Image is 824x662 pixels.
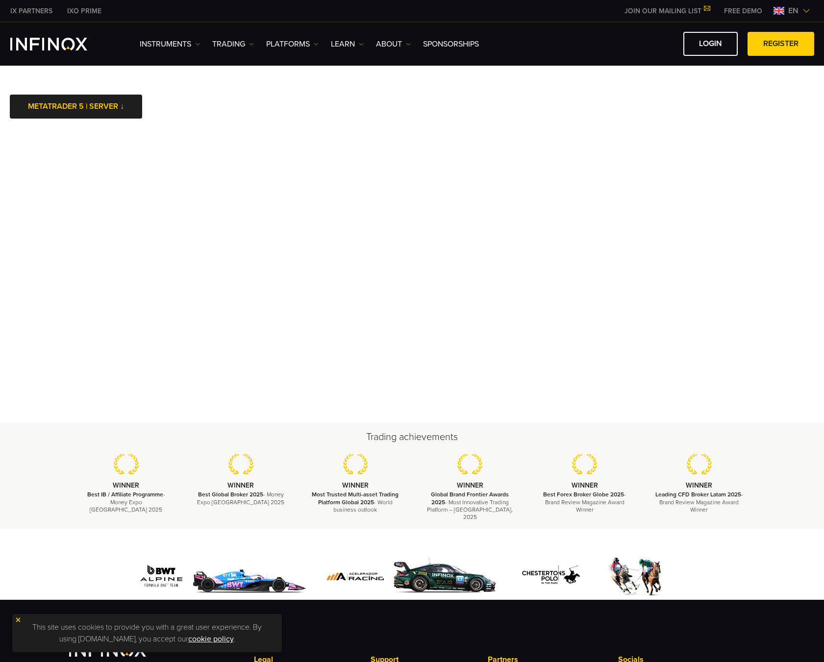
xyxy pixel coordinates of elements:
a: Instruments [140,38,200,50]
h2: Trading achievements [69,430,755,444]
p: - Brand Review Magazine Award Winner [654,491,744,514]
strong: WINNER [686,481,712,490]
a: REGISTER [748,32,814,56]
strong: Best IB / Affiliate Programme [87,491,163,498]
strong: Best Global Broker 2025 [198,491,263,498]
p: - Most Innovative Trading Platform – [GEOGRAPHIC_DATA], 2025 [425,491,515,521]
a: LOGIN [683,32,738,56]
strong: Global Brand Frontier Awards 2025 [431,491,509,505]
a: INFINOX [60,6,109,16]
p: - Money Expo [GEOGRAPHIC_DATA] 2025 [196,491,286,506]
a: JOIN OUR MAILING LIST [617,7,717,15]
p: This site uses cookies to provide you with a great user experience. By using [DOMAIN_NAME], you a... [17,619,277,647]
a: INFINOX Logo [10,38,110,50]
strong: Leading CFD Broker Latam 2025 [655,491,741,498]
strong: Most Trusted Multi-asset Trading Platform Global 2025 [312,491,399,505]
a: PLATFORMS [266,38,319,50]
span: en [784,5,802,17]
img: yellow close icon [15,616,22,623]
a: TRADING [212,38,254,50]
strong: WINNER [227,481,254,490]
a: ABOUT [376,38,411,50]
strong: WINNER [342,481,369,490]
p: - World business outlook [310,491,400,514]
a: Learn [331,38,364,50]
strong: WINNER [113,481,139,490]
p: - Brand Review Magazine Award Winner [540,491,630,514]
a: INFINOX MENU [717,6,770,16]
p: - Money Expo [GEOGRAPHIC_DATA] 2025 [81,491,172,514]
a: INFINOX [3,6,60,16]
strong: WINNER [572,481,598,490]
a: cookie policy [188,634,234,644]
a: METATRADER 5 | SERVER ↓ [10,95,142,119]
strong: WINNER [457,481,483,490]
a: SPONSORSHIPS [423,38,479,50]
strong: Best Forex Broker Globe 2025 [543,491,624,498]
